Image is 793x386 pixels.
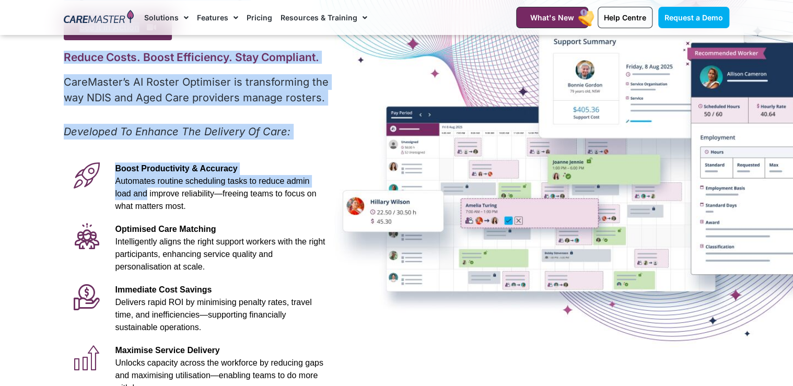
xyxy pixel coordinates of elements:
[115,298,311,332] span: Delivers rapid ROI by minimising penalty rates, travel time, and inefficiencies—supporting financ...
[115,164,237,173] span: Boost Productivity & Accuracy
[64,74,331,106] p: CareMaster’s AI Roster Optimiser is transforming the way NDIS and Aged Care providers manage rost...
[115,177,316,210] span: Automates routine scheduling tasks to reduce admin load and improve reliability—freeing teams to ...
[658,7,729,28] a: Request a Demo
[115,225,216,233] span: Optimised Care Matching
[530,13,574,22] span: What's New
[604,13,646,22] span: Help Centre
[516,7,588,28] a: What's New
[115,285,212,294] span: Immediate Cost Savings
[115,237,325,271] span: Intelligently aligns the right support workers with the right participants, enhancing service qua...
[64,10,134,26] img: CareMaster Logo
[64,125,290,138] em: Developed To Enhance The Delivery Of Care:
[64,51,331,64] h2: Reduce Costs. Boost Efficiency. Stay Compliant.
[598,7,652,28] a: Help Centre
[115,346,219,355] span: Maximise Service Delivery
[664,13,723,22] span: Request a Demo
